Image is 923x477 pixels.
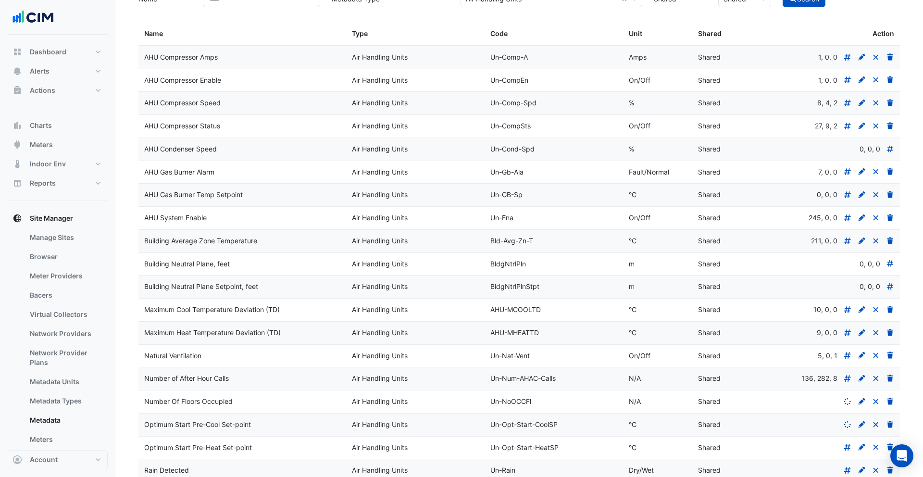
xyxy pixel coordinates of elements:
[629,29,642,38] span: Unit
[843,466,852,474] a: Retrieve metadata usage counts for favourites, rules and templates
[817,328,823,337] span: Favourite Count
[490,189,617,201] div: Un-GB-Sp
[30,66,50,76] span: Alerts
[8,154,108,174] button: Indoor Env
[698,29,722,38] span: Shared
[8,135,108,154] button: Meters
[825,190,831,199] span: Rule Count
[698,281,756,292] div: Shared
[860,260,866,268] span: Favourite Count
[825,213,831,222] span: Rule Count
[144,327,340,339] div: Maximum Heat Temperature Deviation (TD)
[352,259,479,270] div: Air Handling Units
[490,144,617,155] div: Un-Cond-Spd
[825,99,832,107] span: Rule Count
[30,140,53,150] span: Meters
[833,190,837,199] span: Template Count
[490,98,617,109] div: Un-Comp-Spd
[886,168,895,176] a: Delete
[144,52,340,63] div: AHU Compressor Amps
[490,373,617,384] div: Un-Num-AHAC-Calls
[490,465,617,476] div: Un-Rain
[8,42,108,62] button: Dashboard
[144,396,340,407] div: Number Of Floors Occupied
[8,116,108,135] button: Charts
[698,144,756,155] div: Shared
[12,213,22,223] app-icon: Site Manager
[886,305,895,314] a: Delete
[144,351,340,362] div: Natural Ventilation
[873,28,894,39] span: Action
[833,374,837,382] span: Template Count
[834,351,837,360] span: Template Count
[698,167,756,178] div: Shared
[818,53,823,61] span: Favourite Count
[833,213,837,222] span: Template Count
[30,178,56,188] span: Reports
[886,282,895,290] a: Retrieve metadata usage counts for favourites, rules and templates
[629,52,686,63] div: Amps
[886,213,895,222] a: Delete
[843,76,852,84] a: Retrieve metadata usage counts for favourites, rules and templates
[872,237,880,245] a: Unshare
[886,122,895,130] a: Delete
[886,443,895,452] a: Delete
[352,373,479,384] div: Air Handling Units
[629,327,686,339] div: °C
[843,443,852,452] a: Retrieve metadata usage counts for favourites, rules and templates
[834,122,837,130] span: Template Count
[629,236,686,247] div: °C
[22,266,108,286] a: Meter Providers
[698,121,756,132] div: Shared
[698,304,756,315] div: Shared
[817,99,823,107] span: Favourite Count
[490,327,617,339] div: AHU-MHEATTD
[22,305,108,324] a: Virtual Collectors
[698,52,756,63] div: Shared
[815,122,823,130] span: Favourite Count
[886,420,895,428] a: Delete
[698,189,756,201] div: Shared
[834,99,837,107] span: Template Count
[818,168,823,176] span: Favourite Count
[843,328,852,337] a: Retrieve metadata usage counts for favourites, rules and templates
[8,81,108,100] button: Actions
[22,411,108,430] a: Metadata
[876,145,880,153] span: Template Count
[872,168,880,176] a: Unshare
[629,465,686,476] div: Dry/Wet
[352,144,479,155] div: Air Handling Units
[12,66,22,76] app-icon: Alerts
[144,167,340,178] div: AHU Gas Burner Alarm
[817,190,823,199] span: Favourite Count
[872,351,880,360] a: Unshare
[825,168,831,176] span: Rule Count
[352,167,479,178] div: Air Handling Units
[144,373,340,384] div: Number of After Hour Calls
[698,213,756,224] div: Shared
[22,228,108,247] a: Manage Sites
[698,465,756,476] div: Shared
[886,190,895,199] a: Delete
[352,281,479,292] div: Air Handling Units
[843,305,852,314] a: Retrieve metadata usage counts for favourites, rules and templates
[843,237,852,245] a: Retrieve metadata usage counts for favourites, rules and templates
[352,396,479,407] div: Air Handling Units
[886,53,895,61] a: Delete
[698,327,756,339] div: Shared
[144,465,340,476] div: Rain Detected
[833,53,837,61] span: Template Count
[826,351,832,360] span: Rule Count
[352,419,479,430] div: Air Handling Units
[872,76,880,84] a: Unshare
[843,420,852,428] a: Retrieve metadata usage counts for favourites, rules and templates
[12,47,22,57] app-icon: Dashboard
[629,75,686,86] div: On/Off
[12,86,22,95] app-icon: Actions
[12,178,22,188] app-icon: Reports
[352,189,479,201] div: Air Handling Units
[629,259,686,270] div: m
[352,121,479,132] div: Air Handling Units
[872,328,880,337] a: Unshare
[629,167,686,178] div: Fault/Normal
